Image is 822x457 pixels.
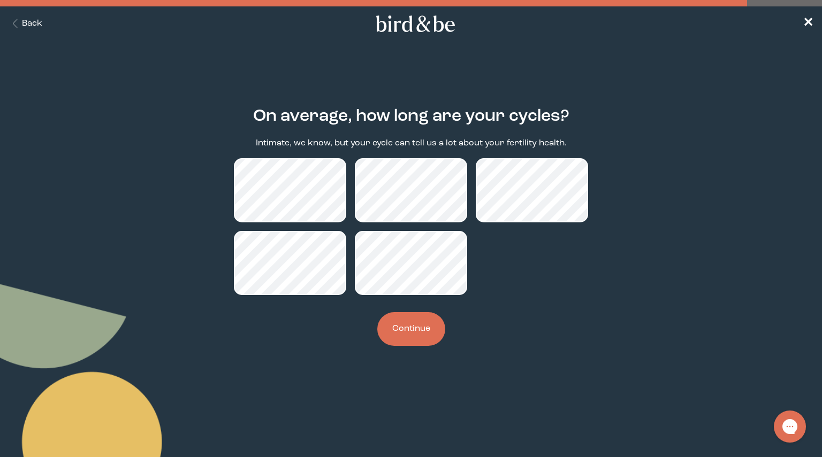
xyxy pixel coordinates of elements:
p: Intimate, we know, but your cycle can tell us a lot about your fertility health. [256,137,567,150]
span: ✕ [803,17,813,30]
iframe: Gorgias live chat messenger [768,407,811,446]
button: Continue [377,312,445,346]
button: Back Button [9,18,42,30]
h2: On average, how long are your cycles? [253,104,569,129]
a: ✕ [803,14,813,33]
